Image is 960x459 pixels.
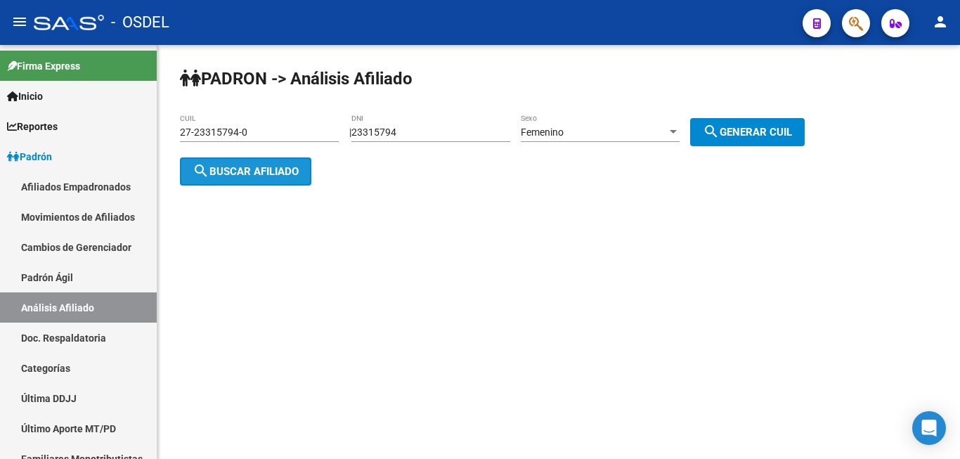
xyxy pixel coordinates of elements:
span: - OSDEL [111,7,169,38]
strong: PADRON -> Análisis Afiliado [180,69,413,89]
span: Buscar afiliado [193,165,299,178]
button: Buscar afiliado [180,157,311,186]
mat-icon: search [703,123,720,140]
button: Generar CUIL [690,118,805,146]
mat-icon: search [193,162,209,179]
mat-icon: person [932,13,949,30]
div: | [349,127,815,138]
span: Femenino [521,127,564,138]
span: Firma Express [7,58,80,74]
span: Generar CUIL [703,126,792,138]
span: Padrón [7,149,52,164]
div: Open Intercom Messenger [912,411,946,445]
mat-icon: menu [11,13,28,30]
span: Reportes [7,119,58,134]
span: Inicio [7,89,43,104]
